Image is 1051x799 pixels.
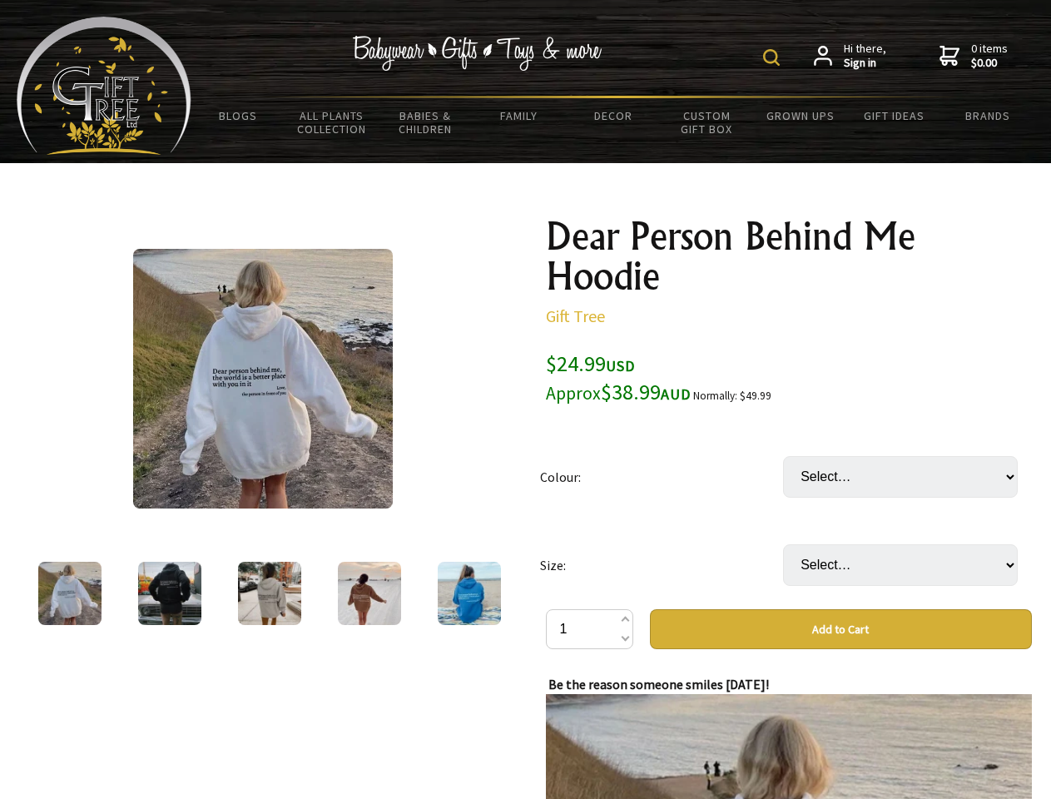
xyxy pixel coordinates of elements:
a: Custom Gift Box [660,98,754,146]
small: Approx [546,382,601,404]
img: Babyware - Gifts - Toys and more... [17,17,191,155]
span: $24.99 $38.99 [546,350,691,405]
a: Family [473,98,567,133]
a: Babies & Children [379,98,473,146]
span: Hi there, [844,42,886,71]
img: Dear Person Behind Me Hoodie [338,562,401,625]
span: AUD [661,385,691,404]
img: Babywear - Gifts - Toys & more [353,36,602,71]
a: Grown Ups [753,98,847,133]
button: Add to Cart [650,609,1032,649]
strong: Sign in [844,56,886,71]
img: Dear Person Behind Me Hoodie [238,562,301,625]
td: Colour: [540,433,783,521]
a: BLOGS [191,98,285,133]
a: Gift Tree [546,305,605,326]
span: 0 items [971,41,1008,71]
img: Dear Person Behind Me Hoodie [138,562,201,625]
img: Dear Person Behind Me Hoodie [38,562,102,625]
a: Gift Ideas [847,98,941,133]
small: Normally: $49.99 [693,389,771,403]
strong: $0.00 [971,56,1008,71]
a: 0 items$0.00 [939,42,1008,71]
td: Size: [540,521,783,609]
img: Dear Person Behind Me Hoodie [133,249,393,509]
img: Dear Person Behind Me Hoodie [438,562,501,625]
a: Hi there,Sign in [814,42,886,71]
a: All Plants Collection [285,98,379,146]
img: product search [763,49,780,66]
h1: Dear Person Behind Me Hoodie [546,216,1032,296]
a: Brands [941,98,1035,133]
span: USD [606,356,635,375]
a: Decor [566,98,660,133]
